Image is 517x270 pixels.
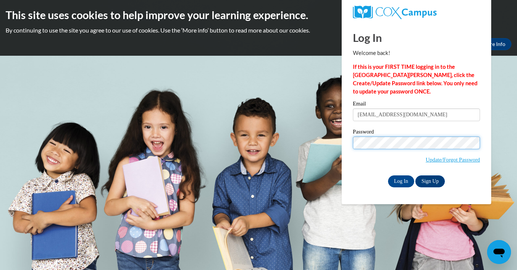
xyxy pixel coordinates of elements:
p: By continuing to use the site you agree to our use of cookies. Use the ‘More info’ button to read... [6,26,511,34]
strong: If this is your FIRST TIME logging in to the [GEOGRAPHIC_DATA][PERSON_NAME], click the Create/Upd... [353,64,477,95]
label: Password [353,129,480,136]
iframe: Button to launch messaging window [487,240,511,264]
a: Sign Up [415,175,444,187]
p: Welcome back! [353,49,480,57]
h2: This site uses cookies to help improve your learning experience. [6,7,511,22]
input: Log In [388,175,414,187]
a: More Info [476,38,511,50]
img: COX Campus [353,6,437,19]
h1: Log In [353,30,480,45]
a: COX Campus [353,6,480,19]
label: Email [353,101,480,108]
a: Update/Forgot Password [426,157,480,163]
